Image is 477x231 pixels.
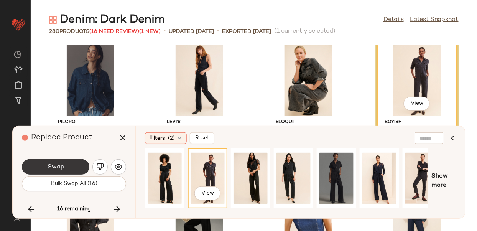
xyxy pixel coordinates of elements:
span: 16 remaining [57,206,91,213]
img: 80503832_001_b [148,151,182,206]
button: Reset [190,132,214,144]
span: Bulk Swap All (16) [51,181,97,187]
img: svg%3e [115,163,122,171]
span: 280 [49,29,59,35]
span: Swap [47,163,64,171]
span: (1 currently selected) [274,27,336,36]
div: Products [49,28,161,36]
img: 87472338_001_b [161,45,238,116]
span: Filters [149,134,165,142]
img: svg%3e [14,51,21,58]
img: svg%3e [9,216,24,222]
span: View [410,101,423,107]
img: 95734430_001_b [234,151,268,206]
button: View [404,97,430,111]
button: Swap [22,159,89,175]
span: Levi's [167,119,232,126]
a: Latest Snapshot [410,15,459,25]
img: 50987734_001_b25 [191,151,225,206]
img: heart_red.DM2ytmEG.svg [11,17,26,32]
img: 90829227_001_c [270,45,347,116]
span: (16 Need Review) [89,29,139,35]
div: Denim: Dark Denim [49,12,165,28]
img: 83469262_009_b [276,151,311,206]
p: Exported [DATE] [222,28,271,36]
span: Show more [431,172,456,190]
button: Bulk Swap All (16) [22,176,126,191]
p: updated [DATE] [169,28,214,36]
img: 4115957990010_091_b [52,45,129,116]
span: Reset [195,135,209,141]
span: • [164,27,166,36]
img: 4124609130009_001_b [319,151,354,206]
a: Details [383,15,404,25]
span: Replace Product [31,134,92,142]
span: (1 New) [139,29,161,35]
span: View [201,190,214,196]
span: (2) [168,134,175,142]
img: svg%3e [96,163,104,171]
img: 69937209_001_b [405,151,439,206]
button: View [194,186,220,200]
img: 65857989_041_b [362,151,396,206]
img: svg%3e [49,16,57,24]
span: Eloquii [276,119,341,126]
img: 50987734_001_b25 [378,45,456,116]
span: • [217,27,219,36]
span: Pilcro [58,119,123,126]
